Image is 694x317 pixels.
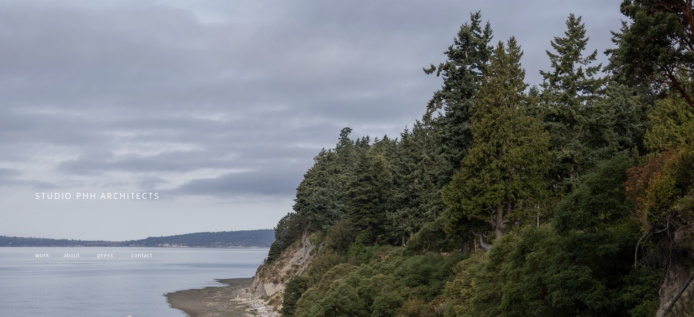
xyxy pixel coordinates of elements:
a: press [97,251,113,259]
span: STUDIO PHH ARCHITECTS [35,190,160,201]
a: about [63,251,80,259]
a: work [35,251,49,259]
a: contact [131,251,152,259]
